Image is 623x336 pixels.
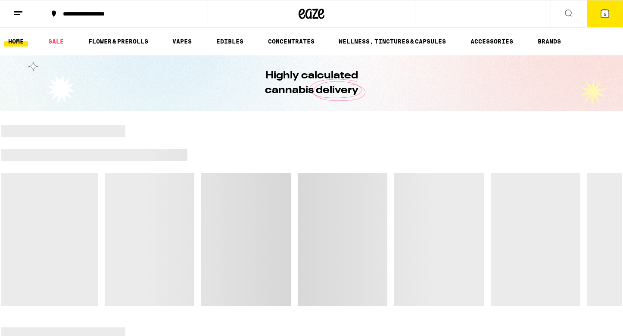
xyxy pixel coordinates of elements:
span: 5 [604,12,606,17]
a: HOME [4,36,28,47]
a: SALE [44,36,68,47]
a: ACCESSORIES [466,36,517,47]
h1: Highly calculated cannabis delivery [240,68,383,98]
a: EDIBLES [212,36,248,47]
a: CONCENTRATES [264,36,319,47]
a: VAPES [168,36,196,47]
a: WELLNESS, TINCTURES & CAPSULES [334,36,450,47]
a: FLOWER & PREROLLS [84,36,153,47]
button: 5 [587,0,623,27]
a: BRANDS [533,36,565,47]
